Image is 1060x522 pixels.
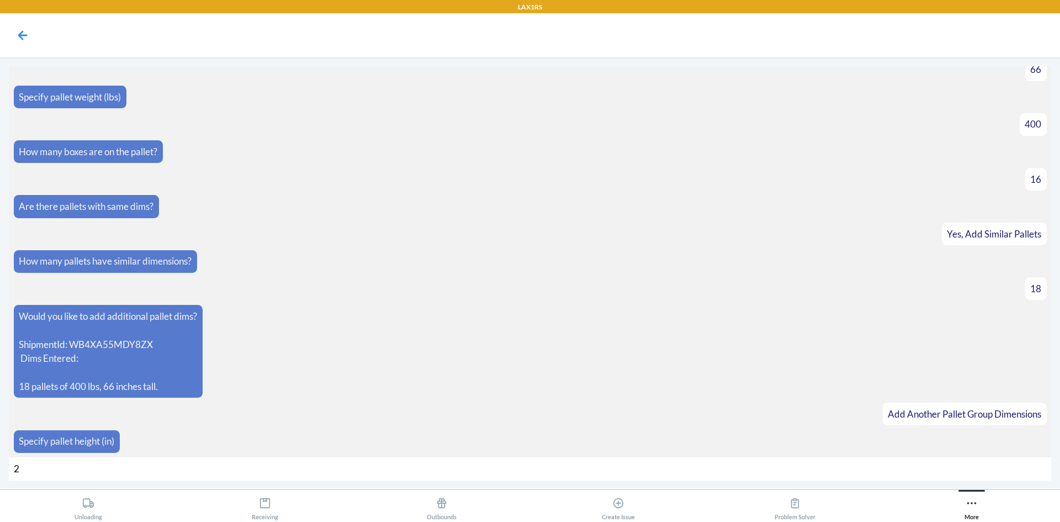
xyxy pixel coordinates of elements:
[252,493,278,520] div: Receiving
[1030,283,1041,294] span: 18
[883,490,1060,520] button: More
[427,493,457,520] div: Outbounds
[775,493,815,520] div: Problem Solver
[353,490,530,520] button: Outbounds
[888,408,1041,420] span: Add Another Pallet Group Dimensions
[75,493,102,520] div: Unloading
[518,2,542,12] p: LAX1RS
[19,434,114,449] p: Specify pallet height (in)
[19,199,153,214] p: Are there pallets with same dims?
[19,145,157,159] p: How many boxes are on the pallet?
[1030,64,1041,75] span: 66
[530,490,707,520] button: Create Issue
[19,338,197,366] p: ShipmentId: WB4XA55MDY8ZX Dims Entered:
[19,379,197,394] p: 18 pallets of 400 lbs, 66 inches tall.
[602,493,635,520] div: Create Issue
[177,490,353,520] button: Receiving
[1025,118,1041,130] span: 400
[964,493,979,520] div: More
[947,228,1041,240] span: Yes, Add Similar Pallets
[1030,173,1041,185] span: 16
[19,309,197,324] p: Would you like to add additional pallet dims?
[19,90,121,104] p: Specify pallet weight (lbs)
[19,254,192,268] p: How many pallets have similar dimensions?
[707,490,883,520] button: Problem Solver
